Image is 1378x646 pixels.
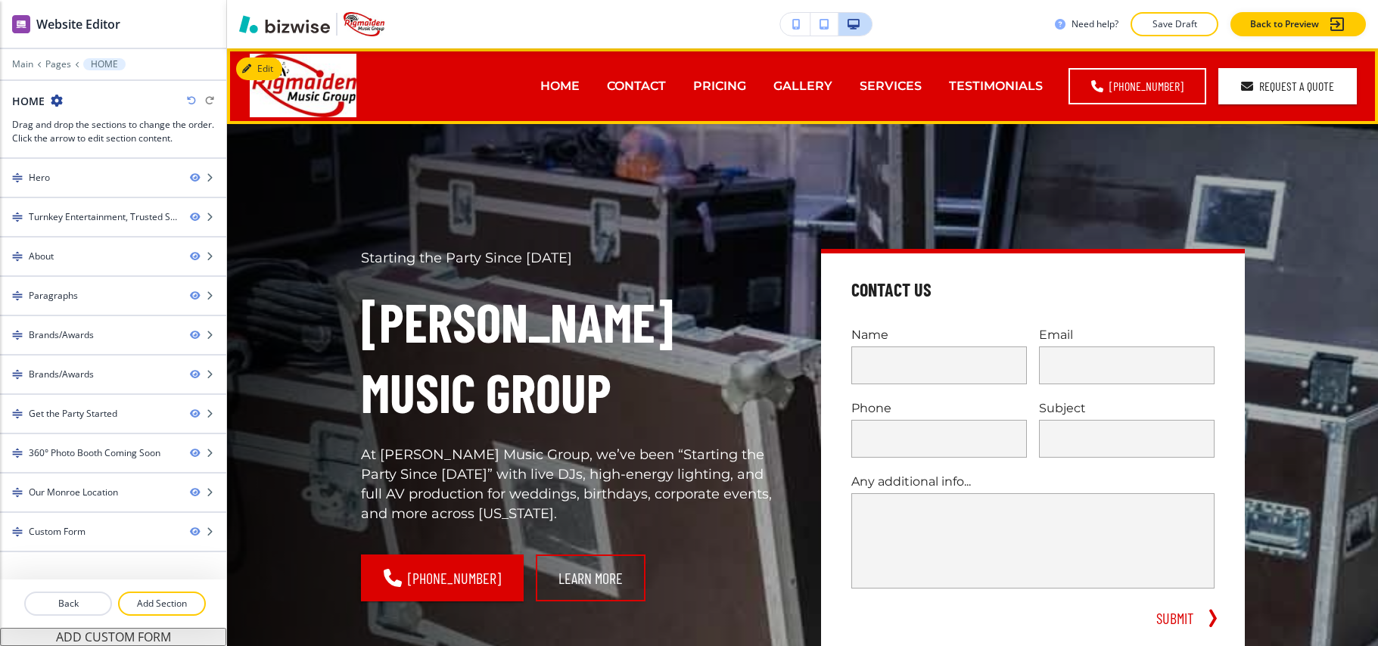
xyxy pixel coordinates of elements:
[29,525,86,539] div: Custom Form
[12,369,23,380] img: Drag
[12,290,23,301] img: Drag
[12,408,23,419] img: Drag
[693,77,746,95] p: PRICING
[607,77,666,95] p: CONTACT
[851,278,932,302] h4: Contact Us
[536,554,645,601] button: Learn More
[12,526,23,537] img: Drag
[29,328,94,342] div: Brands/Awards
[1218,68,1357,104] a: Request a Quote
[540,77,580,95] p: HOME
[1250,17,1319,31] p: Back to Preview
[91,59,118,70] p: HOME
[239,15,330,33] img: Bizwise Logo
[83,58,126,70] button: HOME
[361,554,524,601] a: [PHONE_NUMBER]
[361,287,785,427] h1: [PERSON_NAME] Music Group
[26,597,110,610] p: Back
[12,448,23,458] img: Drag
[1151,607,1199,629] button: SUBMIT
[949,77,1043,95] p: TESTIMONIALS
[12,487,23,498] img: Drag
[29,446,160,460] div: 360° Photo Booth Coming Soon
[12,330,23,340] img: Drag
[1072,17,1118,31] h3: Need help?
[12,118,214,145] h3: Drag and drop the sections to change the order. Click the arrow to edit section content.
[12,93,45,109] h2: HOME
[12,59,33,70] button: Main
[361,446,785,524] p: At [PERSON_NAME] Music Group, we’ve been “Starting the Party Since [DATE]” with live DJs, high-en...
[12,251,23,262] img: Drag
[12,212,23,222] img: Drag
[773,77,832,95] p: GALLERY
[1230,12,1366,36] button: Back to Preview
[36,15,120,33] h2: Website Editor
[361,249,785,269] p: Starting the Party Since [DATE]
[45,59,71,70] button: Pages
[236,57,282,80] button: Edit
[851,399,1027,417] p: Phone
[1068,68,1206,104] a: [PHONE_NUMBER]
[29,486,118,499] div: Our Monroe Location
[29,210,178,224] div: Turnkey Entertainment, Trusted Since 2013
[1039,326,1215,343] p: Email
[118,592,206,616] button: Add Section
[860,77,922,95] p: SERVICES
[851,473,1215,490] p: Any additional info...
[29,289,78,303] div: Paragraphs
[1131,12,1218,36] button: Save Draft
[12,15,30,33] img: editor icon
[1150,17,1199,31] p: Save Draft
[344,12,384,36] img: Your Logo
[24,592,112,616] button: Back
[120,597,204,610] p: Add Section
[1039,399,1215,417] p: Subject
[29,250,54,263] div: About
[851,326,1027,343] p: Name
[29,171,50,185] div: Hero
[250,54,356,117] img: Rigmaiden Music Group
[12,172,23,183] img: Drag
[29,407,117,421] div: Get the Party Started
[29,368,94,381] div: Brands/Awards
